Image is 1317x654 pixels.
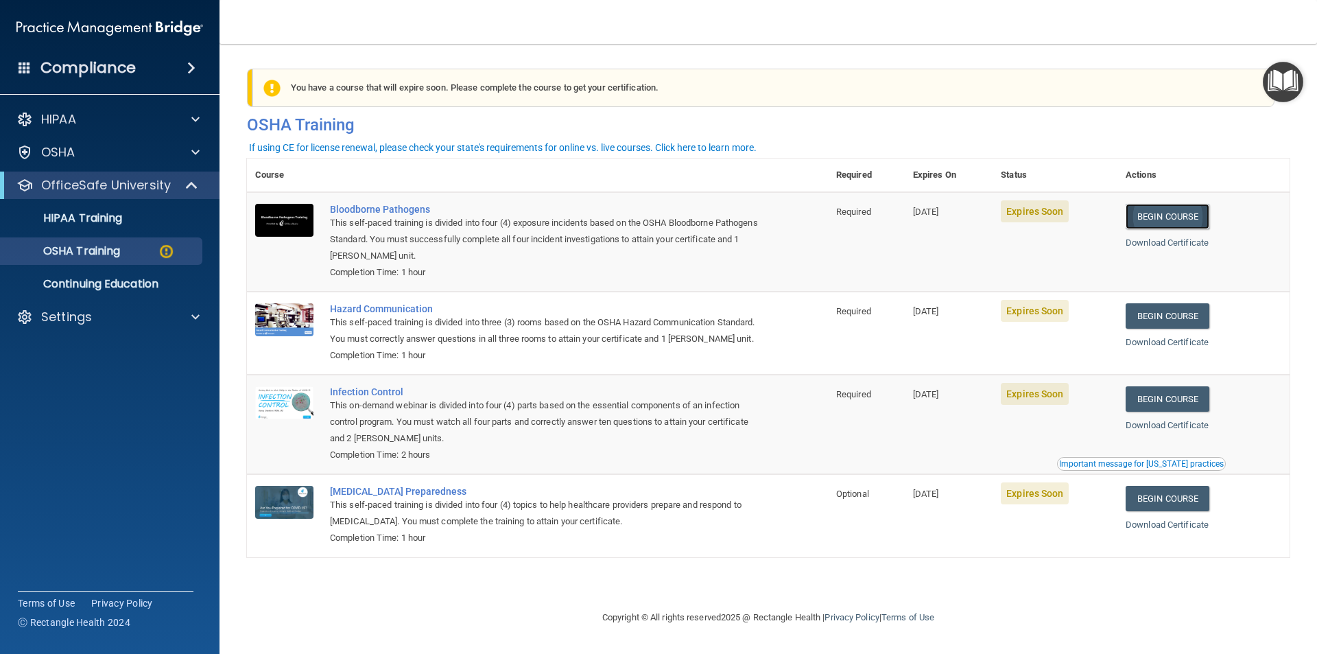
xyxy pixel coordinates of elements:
[330,264,759,281] div: Completion Time: 1 hour
[913,207,939,217] span: [DATE]
[836,489,869,499] span: Optional
[330,486,759,497] a: [MEDICAL_DATA] Preparedness
[91,596,153,610] a: Privacy Policy
[41,111,76,128] p: HIPAA
[18,616,130,629] span: Ⓒ Rectangle Health 2024
[836,306,871,316] span: Required
[330,530,759,546] div: Completion Time: 1 hour
[330,447,759,463] div: Completion Time: 2 hours
[1126,386,1209,412] a: Begin Course
[330,314,759,347] div: This self-paced training is divided into three (3) rooms based on the OSHA Hazard Communication S...
[1057,457,1226,471] button: Read this if you are a dental practitioner in the state of CA
[330,386,759,397] a: Infection Control
[9,277,196,291] p: Continuing Education
[16,144,200,161] a: OSHA
[1126,420,1209,430] a: Download Certificate
[16,177,199,194] a: OfficeSafe University
[881,612,934,622] a: Terms of Use
[16,111,200,128] a: HIPAA
[1117,159,1290,192] th: Actions
[1001,200,1069,222] span: Expires Soon
[1126,204,1209,229] a: Begin Course
[16,309,200,325] a: Settings
[9,211,122,225] p: HIPAA Training
[824,612,879,622] a: Privacy Policy
[913,489,939,499] span: [DATE]
[252,69,1274,107] div: You have a course that will expire soon. Please complete the course to get your certification.
[247,115,1290,135] h4: OSHA Training
[913,389,939,399] span: [DATE]
[18,596,75,610] a: Terms of Use
[1001,300,1069,322] span: Expires Soon
[1126,486,1209,511] a: Begin Course
[1263,62,1303,102] button: Open Resource Center
[828,159,905,192] th: Required
[1059,460,1224,468] div: Important message for [US_STATE] practices
[158,243,175,260] img: warning-circle.0cc9ac19.png
[263,80,281,97] img: exclamation-circle-solid-warning.7ed2984d.png
[836,207,871,217] span: Required
[330,397,759,447] div: This on-demand webinar is divided into four (4) parts based on the essential components of an inf...
[249,143,757,152] div: If using CE for license renewal, please check your state's requirements for online vs. live cours...
[913,306,939,316] span: [DATE]
[330,303,759,314] a: Hazard Communication
[9,244,120,258] p: OSHA Training
[1080,557,1301,611] iframe: Drift Widget Chat Controller
[1126,303,1209,329] a: Begin Course
[1001,383,1069,405] span: Expires Soon
[993,159,1117,192] th: Status
[247,159,322,192] th: Course
[40,58,136,78] h4: Compliance
[41,309,92,325] p: Settings
[330,347,759,364] div: Completion Time: 1 hour
[16,14,203,42] img: PMB logo
[41,177,171,194] p: OfficeSafe University
[247,141,759,154] button: If using CE for license renewal, please check your state's requirements for online vs. live cours...
[1126,337,1209,347] a: Download Certificate
[905,159,993,192] th: Expires On
[330,215,759,264] div: This self-paced training is divided into four (4) exposure incidents based on the OSHA Bloodborne...
[1001,482,1069,504] span: Expires Soon
[330,497,759,530] div: This self-paced training is divided into four (4) topics to help healthcare providers prepare and...
[518,596,1019,640] div: Copyright © All rights reserved 2025 @ Rectangle Health | |
[1126,519,1209,530] a: Download Certificate
[41,144,75,161] p: OSHA
[836,389,871,399] span: Required
[1126,237,1209,248] a: Download Certificate
[330,204,759,215] a: Bloodborne Pathogens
